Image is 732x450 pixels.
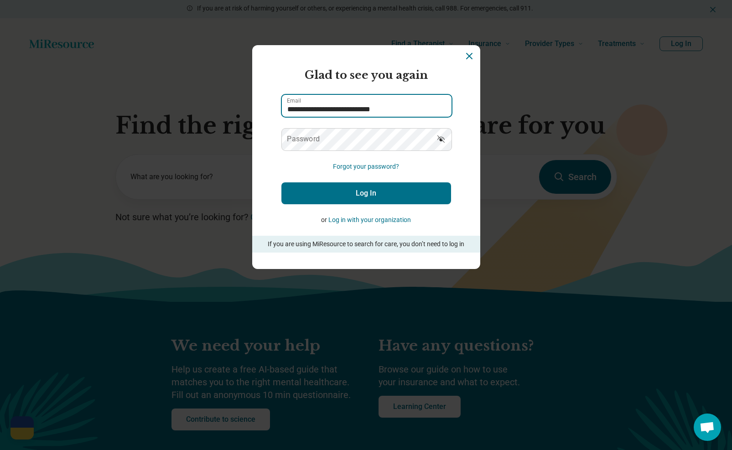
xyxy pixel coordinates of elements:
label: Password [287,135,320,143]
button: Show password [431,128,451,150]
h2: Glad to see you again [281,67,451,83]
p: or [281,215,451,225]
label: Email [287,98,301,103]
section: Login Dialog [252,45,480,269]
button: Log In [281,182,451,204]
button: Dismiss [464,51,475,62]
button: Log in with your organization [328,215,411,225]
p: If you are using MiResource to search for care, you don’t need to log in [265,239,467,249]
button: Forgot your password? [333,162,399,171]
